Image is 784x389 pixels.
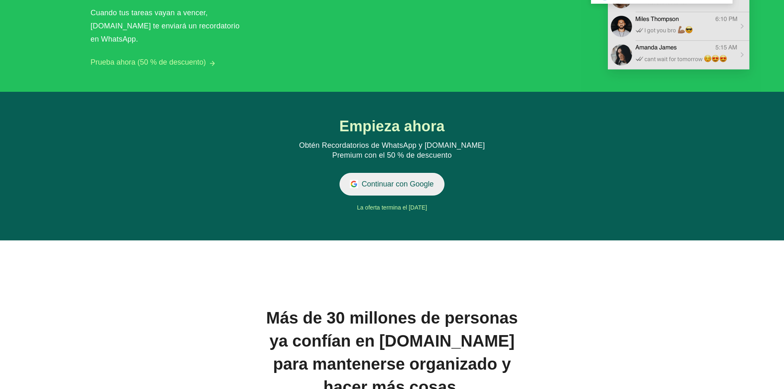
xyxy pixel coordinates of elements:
[316,118,468,135] h1: Empieza ahora
[293,141,490,161] div: Obtén Recordatorios de WhatsApp y [DOMAIN_NAME] Premium con el 50 % de descuento
[238,202,546,214] div: La oferta termina el [DATE]
[210,61,215,66] img: arrow
[91,6,247,46] div: Cuando tus tareas vayan a vencer, [DOMAIN_NAME] te enviará un recordatorio en WhatsApp.
[91,58,206,67] button: Prueba ahora (50 % de descuento)
[340,173,445,196] button: Continuar con Google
